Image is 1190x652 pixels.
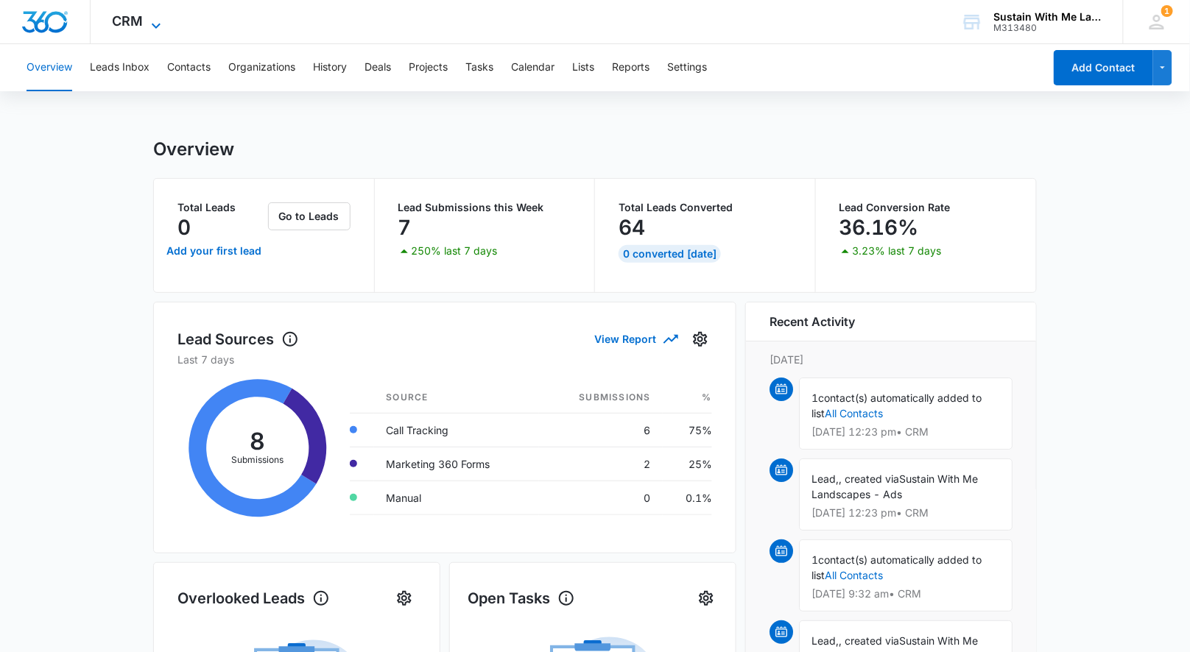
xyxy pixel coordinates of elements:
[994,23,1102,33] div: account id
[811,391,818,404] span: 1
[511,44,554,91] button: Calendar
[811,472,839,485] span: Lead,
[612,44,649,91] button: Reports
[468,587,575,609] h1: Open Tasks
[374,413,539,447] td: Call Tracking
[839,634,899,647] span: , created via
[663,413,712,447] td: 75%
[177,587,330,609] h1: Overlooked Leads
[167,44,211,91] button: Contacts
[770,352,1013,367] p: [DATE]
[374,481,539,514] td: Manual
[153,138,234,160] h1: Overview
[853,246,942,256] p: 3.23% last 7 days
[374,382,539,414] th: Source
[694,587,718,610] button: Settings
[539,413,662,447] td: 6
[27,44,72,91] button: Overview
[90,44,149,91] button: Leads Inbox
[1054,50,1153,85] button: Add Contact
[465,44,493,91] button: Tasks
[177,352,712,367] p: Last 7 days
[228,44,295,91] button: Organizations
[619,245,721,263] div: 0 Converted [DATE]
[177,328,299,350] h1: Lead Sources
[539,382,662,414] th: Submissions
[770,313,855,330] h6: Recent Activity
[839,216,919,239] p: 36.16%
[825,407,883,419] a: All Contacts
[268,202,351,230] button: Go to Leads
[392,587,416,610] button: Settings
[163,233,265,269] a: Add your first lead
[811,634,839,647] span: Lead,
[811,553,818,566] span: 1
[663,447,712,481] td: 25%
[539,447,662,481] td: 2
[667,44,707,91] button: Settings
[539,481,662,514] td: 0
[663,481,712,514] td: 0.1%
[839,472,899,485] span: , created via
[409,44,448,91] button: Projects
[825,569,883,581] a: All Contacts
[619,202,792,213] p: Total Leads Converted
[268,210,351,222] a: Go to Leads
[811,589,1000,599] p: [DATE] 9:32 am • CRM
[374,447,539,481] td: Marketing 360 Forms
[663,382,712,414] th: %
[1161,5,1173,17] div: notifications count
[811,553,982,581] span: contact(s) automatically added to list
[412,246,498,256] p: 250% last 7 days
[398,216,412,239] p: 7
[1161,5,1173,17] span: 1
[811,427,1000,437] p: [DATE] 12:23 pm • CRM
[689,327,712,351] button: Settings
[811,508,1000,518] p: [DATE] 12:23 pm • CRM
[811,391,982,419] span: contact(s) automatically added to list
[619,216,645,239] p: 64
[572,44,594,91] button: Lists
[398,202,571,213] p: Lead Submissions this Week
[113,13,144,29] span: CRM
[365,44,391,91] button: Deals
[594,326,677,352] button: View Report
[177,202,265,213] p: Total Leads
[177,216,191,239] p: 0
[839,202,1013,213] p: Lead Conversion Rate
[313,44,347,91] button: History
[994,11,1102,23] div: account name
